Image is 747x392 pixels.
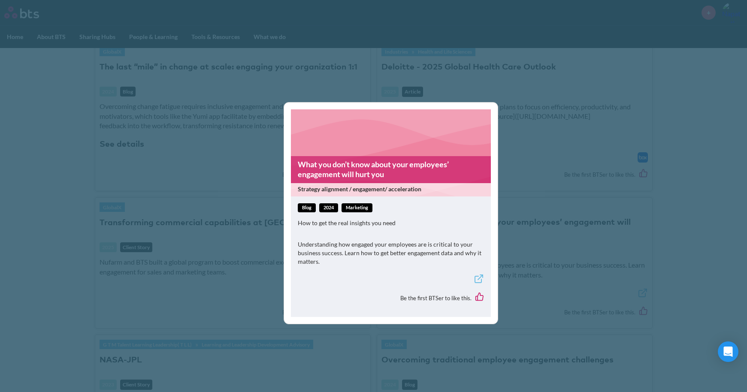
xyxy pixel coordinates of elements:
span: Marketing [342,203,372,212]
div: Be the first BTSer to like this. [298,286,484,310]
p: Understanding how engaged your employees are is critical to your business success. Learn how to g... [298,240,484,265]
div: Open Intercom Messenger [718,341,738,362]
a: What you don’t know about your employees’ engagement will hurt you [291,156,491,183]
a: External link [474,274,484,286]
span: 2024 [319,203,338,212]
span: Strategy alignment / engagement/ acceleration [298,185,482,193]
p: How to get the real insights you need [298,219,484,227]
span: blog [298,203,316,212]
